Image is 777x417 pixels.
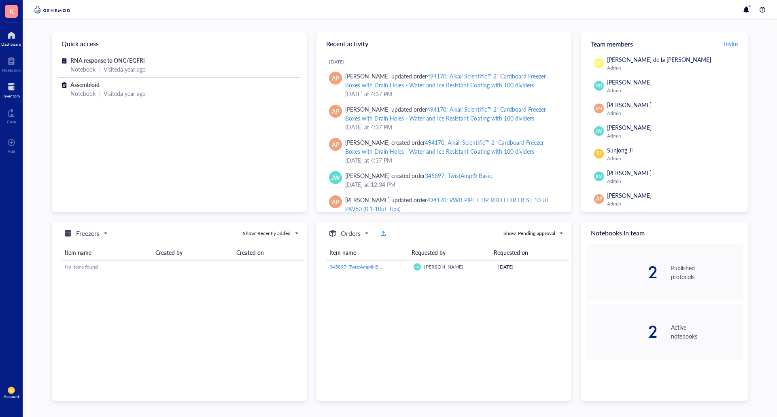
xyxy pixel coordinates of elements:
[7,106,16,124] a: Core
[425,171,492,180] div: 345897: TwistAmp® Basic
[104,89,146,98] div: Visited a year ago
[345,72,546,89] div: 494170: Alkali Scientific™ 2" Cardboard Freezer Boxes with Drain Holes - Water and Ice Resistant ...
[332,107,340,116] span: AP
[104,65,146,74] div: Visited a year ago
[416,265,419,269] span: JW
[596,60,602,66] span: DD
[607,146,633,154] span: Sunjong Ji
[1,42,21,47] div: Dashboard
[316,32,571,55] div: Recent activity
[2,55,21,72] a: Notebook
[607,55,711,64] span: [PERSON_NAME] de la [PERSON_NAME]
[345,89,558,98] div: [DATE] at 4:37 PM
[607,169,652,177] span: [PERSON_NAME]
[607,133,740,139] div: Admin
[99,89,100,98] div: |
[341,229,361,238] h5: Orders
[607,110,740,116] div: Admin
[329,263,386,270] span: 345897: TwistAmp® Basic
[345,72,558,89] div: [PERSON_NAME] updated order
[70,80,100,89] span: Assembloid
[607,65,740,71] div: Admin
[596,195,602,203] span: AP
[597,150,601,157] span: SJ
[233,245,304,260] th: Created on
[345,138,558,156] div: [PERSON_NAME] created order
[345,138,544,155] div: 494170: Alkali Scientific™ 2" Cardboard Freezer Boxes with Drain Holes - Water and Ice Resistant ...
[32,5,72,15] img: genemod-logo
[408,245,490,260] th: Requested by
[596,173,602,180] span: KV
[323,135,565,168] a: AP[PERSON_NAME] created order494170: Alkali Scientific™ 2" Cardboard Freezer Boxes with Drain Hol...
[152,245,233,260] th: Created by
[2,80,20,98] a: Inventory
[345,180,558,189] div: [DATE] at 12:34 PM
[345,196,549,213] div: 494170: VWR PIPET TIP RKD FLTR LR ST 10 UL PK960 (0.1-10uL Tips)
[607,78,652,86] span: [PERSON_NAME]
[345,123,558,131] div: [DATE] at 4:37 PM
[503,230,555,237] div: Show: Pending approval
[2,68,21,72] div: Notebook
[329,59,565,65] div: [DATE]
[7,119,16,124] div: Core
[4,394,19,399] div: Account
[424,263,463,270] span: [PERSON_NAME]
[65,263,301,271] div: No items found
[323,168,565,192] a: JW[PERSON_NAME] created order345897: TwistAmp® Basic[DATE] at 12:34 PM
[8,149,15,154] div: Add
[62,245,152,260] th: Item name
[9,6,14,16] span: K
[607,191,652,199] span: [PERSON_NAME]
[323,102,565,135] a: AP[PERSON_NAME] updated order494170: Alkali Scientific™ 2" Cardboard Freezer Boxes with Drain Hol...
[345,105,558,123] div: [PERSON_NAME] updated order
[99,65,100,74] div: |
[323,68,565,102] a: AP[PERSON_NAME] updated order494170: Alkali Scientific™ 2" Cardboard Freezer Boxes with Drain Hol...
[329,263,407,271] a: 345897: TwistAmp® Basic
[607,87,740,94] div: Admin
[724,37,738,50] button: Invite
[498,263,566,271] div: [DATE]
[671,323,743,341] div: Active notebooks
[596,83,602,89] span: RD
[345,105,546,122] div: 494170: Alkali Scientific™ 2" Cardboard Freezer Boxes with Drain Holes - Water and Ice Resistant ...
[76,229,100,238] h5: Freezers
[2,93,20,98] div: Inventory
[596,106,602,111] span: DM
[1,29,21,47] a: Dashboard
[724,40,738,48] span: Invite
[70,89,96,98] div: Notebook
[70,56,145,64] span: RNA response to ONC/EGFRi
[671,263,743,281] div: Published protocols
[586,264,658,280] div: 2
[323,192,565,225] a: AP[PERSON_NAME] updated order494170: VWR PIPET TIP RKD FLTR LR ST 10 UL PK960 (0.1-10uL Tips)[DAT...
[345,171,492,180] div: [PERSON_NAME] created order
[581,32,748,55] div: Team members
[607,101,652,109] span: [PERSON_NAME]
[10,388,13,393] span: SJ
[52,32,307,55] div: Quick access
[326,245,408,260] th: Item name
[332,74,340,83] span: AP
[332,197,340,206] span: AP
[607,201,740,207] div: Admin
[607,178,740,184] div: Admin
[490,245,563,260] th: Requested on
[345,156,558,165] div: [DATE] at 4:37 PM
[332,140,340,149] span: AP
[607,155,740,162] div: Admin
[586,324,658,340] div: 2
[596,128,602,134] span: JW
[243,230,291,237] div: Show: Recently added
[70,65,96,74] div: Notebook
[581,222,748,244] div: Notebooks in team
[345,195,558,213] div: [PERSON_NAME] updated order
[607,123,652,131] span: [PERSON_NAME]
[331,173,340,182] span: JW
